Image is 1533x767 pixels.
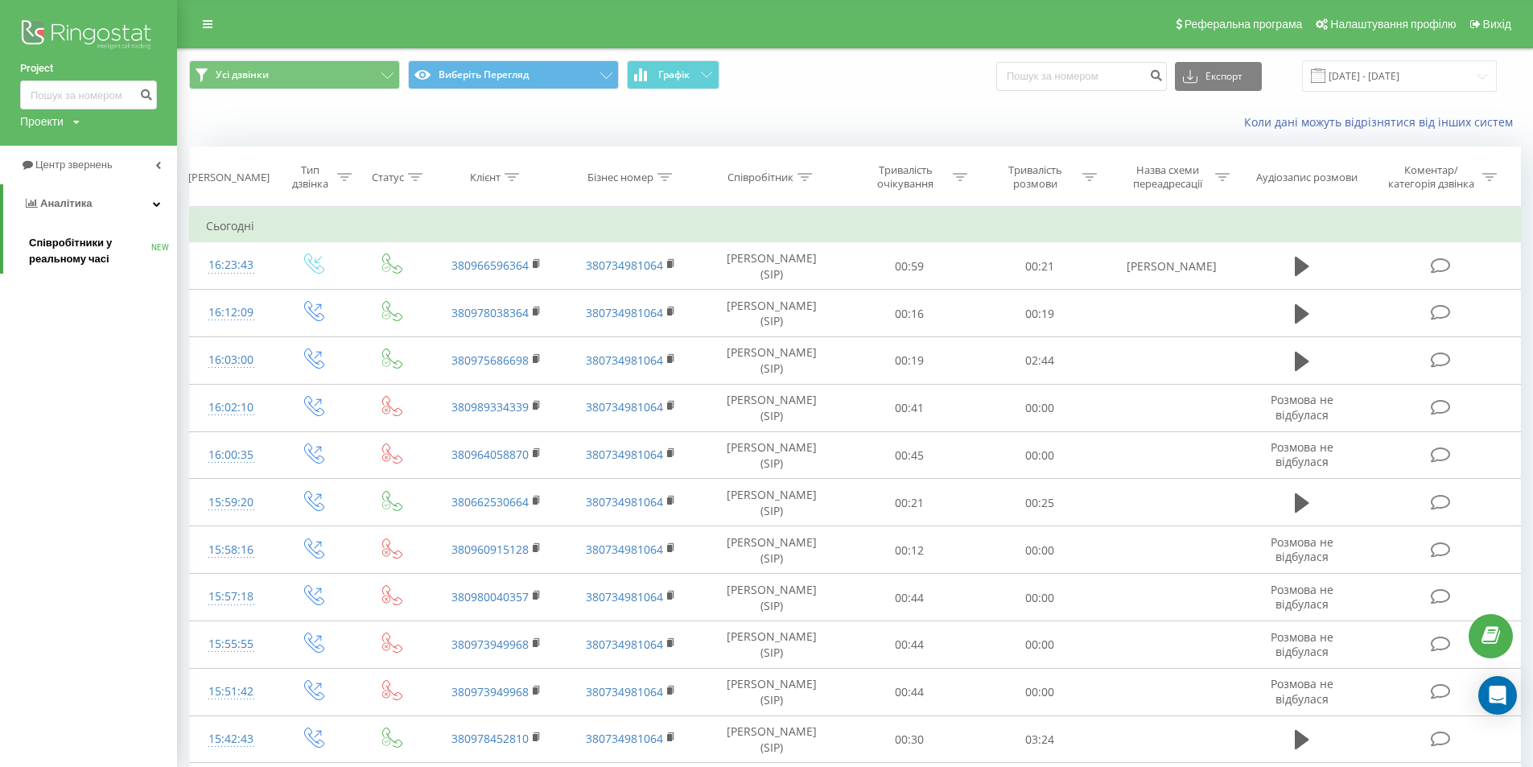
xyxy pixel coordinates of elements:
button: Усі дзвінки [189,60,400,89]
div: Open Intercom Messenger [1478,676,1517,715]
font: [PERSON_NAME] (SIP) [727,345,817,377]
font: 16:23:43 [208,257,253,272]
font: 15:51:42 [208,683,253,699]
font: 00:00 [1025,447,1054,463]
font: [PERSON_NAME] (SIP) [727,724,817,755]
font: Project [20,62,53,74]
font: Налаштування профілю [1330,18,1456,31]
font: Розмова не відбулася [1271,582,1333,612]
font: 00:25 [1025,495,1054,510]
font: Аналітика [40,197,92,209]
font: 380734981064 [586,353,663,368]
font: 00:00 [1025,542,1054,558]
input: Пошук за номером [996,62,1167,91]
button: Виберіть Перегляд [408,60,619,89]
font: 00:44 [895,637,924,653]
font: 00:00 [1025,637,1054,653]
font: 00:30 [895,732,924,747]
font: 03:24 [1025,732,1054,747]
a: 380960915128 [451,542,529,557]
a: 380989334339 [451,399,529,414]
font: 380734981064 [586,258,663,273]
font: Розмова не відбулася [1271,676,1333,706]
a: 380734981064 [586,494,663,509]
font: [PERSON_NAME] (SIP) [727,534,817,566]
font: [PERSON_NAME] (SIP) [727,487,817,518]
font: 00:44 [895,684,924,699]
font: Тип дзвінка [292,163,328,191]
font: 00:59 [895,258,924,274]
font: 00:00 [1025,590,1054,605]
font: 16:12:09 [208,304,253,320]
font: 00:44 [895,590,924,605]
font: 02:44 [1025,353,1054,369]
font: Аудіозапис розмови [1256,170,1358,184]
font: Назва схеми переадресації [1133,163,1202,191]
a: 380978452810 [451,731,529,746]
font: Бізнес номер [587,170,653,184]
a: 380734981064 [586,542,663,557]
font: Розмова не відбулася [1271,629,1333,659]
a: 380734981064 [586,637,663,652]
font: 380973949968 [451,637,529,652]
font: 16:00:35 [208,447,253,462]
font: Коли дані можуть відрізнятися від інших систем [1244,114,1513,130]
button: Експорт [1175,62,1262,91]
a: 380734981064 [586,684,663,699]
font: 00:00 [1025,684,1054,699]
font: 15:55:55 [208,636,253,651]
font: NEW [151,243,169,252]
font: Вихід [1483,18,1511,31]
font: 380975686698 [451,353,529,368]
font: Коментар/категорія дзвінка [1388,163,1474,191]
font: Тривалість очікування [877,163,933,191]
font: 00:16 [895,306,924,321]
a: Аналітика [3,184,177,223]
font: 16:02:10 [208,399,253,414]
a: 380734981064 [586,589,663,604]
a: Співробітники у реальному часіNEW [29,229,177,274]
font: [PERSON_NAME] [188,170,270,184]
a: 380973949968 [451,684,529,699]
font: [PERSON_NAME] (SIP) [727,298,817,329]
a: 380978038364 [451,305,529,320]
font: 380734981064 [586,399,663,414]
a: 380964058870 [451,447,529,462]
font: Розмова не відбулася [1271,439,1333,469]
font: 00:21 [895,495,924,510]
font: Виберіть Перегляд [439,68,529,81]
font: Експорт [1205,69,1242,83]
a: Project [20,60,157,76]
button: Графік [627,60,719,89]
font: [PERSON_NAME] (SIP) [727,582,817,613]
font: [PERSON_NAME] (SIP) [727,392,817,423]
a: Коли дані можуть відрізнятися від інших систем [1244,114,1521,130]
font: [PERSON_NAME] (SIP) [727,676,817,707]
a: 380734981064 [586,447,663,462]
font: 380980040357 [451,589,529,604]
a: 380662530664 [451,494,529,509]
font: Статус [372,170,404,184]
input: Пошук за номером [20,80,157,109]
font: [PERSON_NAME] [1127,258,1217,274]
font: [PERSON_NAME] (SIP) [727,439,817,471]
font: 15:59:20 [208,494,253,509]
font: 00:41 [895,400,924,415]
font: Співробітники у реальному часі [29,237,112,265]
a: 380734981064 [586,305,663,320]
font: 380966596364 [451,258,529,273]
font: Графік [658,68,690,81]
font: 00:21 [1025,258,1054,274]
